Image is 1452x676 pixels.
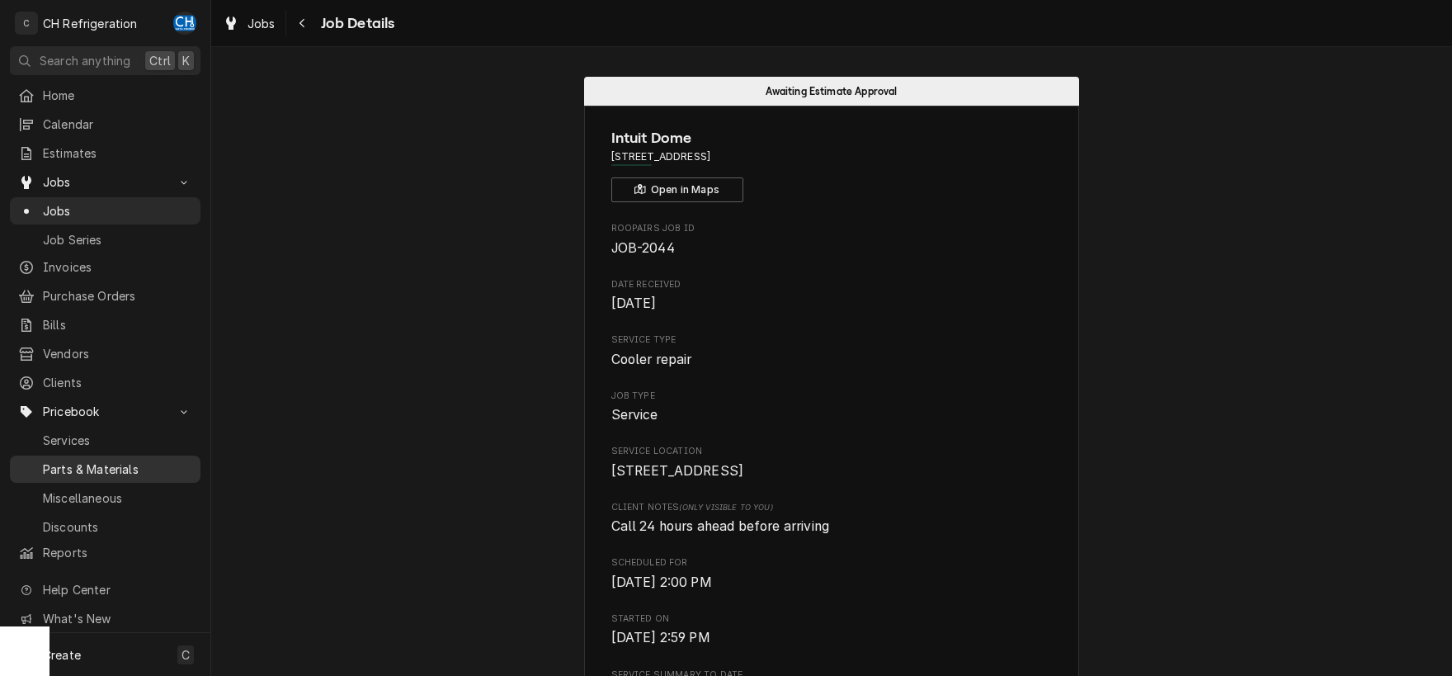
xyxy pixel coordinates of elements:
[611,445,1053,458] span: Service Location
[611,390,1053,403] span: Job Type
[611,278,1053,314] div: Date Received
[10,46,200,75] button: Search anythingCtrlK
[611,461,1053,481] span: Service Location
[43,173,167,191] span: Jobs
[611,295,657,311] span: [DATE]
[43,316,192,333] span: Bills
[43,87,192,104] span: Home
[611,628,1053,648] span: Started On
[611,352,692,367] span: Cooler repair
[611,177,743,202] button: Open in Maps
[611,333,1053,347] span: Service Type
[611,405,1053,425] span: Job Type
[43,258,192,276] span: Invoices
[10,168,200,196] a: Go to Jobs
[10,139,200,167] a: Estimates
[43,287,192,305] span: Purchase Orders
[611,612,1053,648] div: Started On
[173,12,196,35] div: CH
[40,52,130,69] span: Search anything
[611,333,1053,369] div: Service Type
[611,240,675,256] span: JOB-2044
[43,403,167,420] span: Pricebook
[10,111,200,138] a: Calendar
[43,116,192,133] span: Calendar
[10,398,200,425] a: Go to Pricebook
[611,612,1053,626] span: Started On
[10,282,200,310] a: Purchase Orders
[10,253,200,281] a: Invoices
[316,12,395,35] span: Job Details
[611,350,1053,370] span: Service Type
[679,503,772,512] span: (Only Visible to You)
[10,539,200,566] a: Reports
[43,231,192,248] span: Job Series
[611,390,1053,425] div: Job Type
[10,369,200,396] a: Clients
[290,10,316,36] button: Navigate back
[10,576,200,603] a: Go to Help Center
[611,239,1053,258] span: Roopairs Job ID
[10,513,200,541] a: Discounts
[43,461,192,478] span: Parts & Materials
[43,544,192,561] span: Reports
[10,226,200,253] a: Job Series
[611,517,1053,537] span: [object Object]
[10,605,200,632] a: Go to What's New
[10,340,200,367] a: Vendors
[611,222,1053,258] div: Roopairs Job ID
[10,485,200,512] a: Miscellaneous
[182,52,190,69] span: K
[43,648,81,662] span: Create
[43,581,191,598] span: Help Center
[43,15,138,32] div: CH Refrigeration
[247,15,276,32] span: Jobs
[584,77,1079,106] div: Status
[149,52,171,69] span: Ctrl
[10,427,200,454] a: Services
[43,202,192,220] span: Jobs
[611,556,1053,592] div: Scheduled For
[611,573,1053,593] span: Scheduled For
[43,345,192,362] span: Vendors
[43,489,192,507] span: Miscellaneous
[611,574,712,590] span: [DATE] 2:00 PM
[181,646,190,664] span: C
[43,144,192,162] span: Estimates
[10,82,200,109] a: Home
[611,149,1053,164] span: Address
[611,501,1053,514] span: Client Notes
[15,12,38,35] div: C
[10,197,200,225] a: Jobs
[43,518,192,536] span: Discounts
[10,311,200,338] a: Bills
[173,12,196,35] div: Chris Hiraga's Avatar
[611,630,710,645] span: [DATE] 2:59 PM
[611,222,1053,235] span: Roopairs Job ID
[10,456,200,483] a: Parts & Materials
[766,86,897,97] span: Awaiting Estimate Approval
[611,278,1053,291] span: Date Received
[43,432,192,449] span: Services
[611,127,1053,149] span: Name
[216,10,282,37] a: Jobs
[611,501,1053,537] div: [object Object]
[43,374,192,391] span: Clients
[611,127,1053,202] div: Client Information
[43,610,191,627] span: What's New
[611,556,1053,570] span: Scheduled For
[611,518,830,534] span: Call 24 hours ahead before arriving
[611,463,744,479] span: [STREET_ADDRESS]
[611,294,1053,314] span: Date Received
[611,407,658,423] span: Service
[611,445,1053,480] div: Service Location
